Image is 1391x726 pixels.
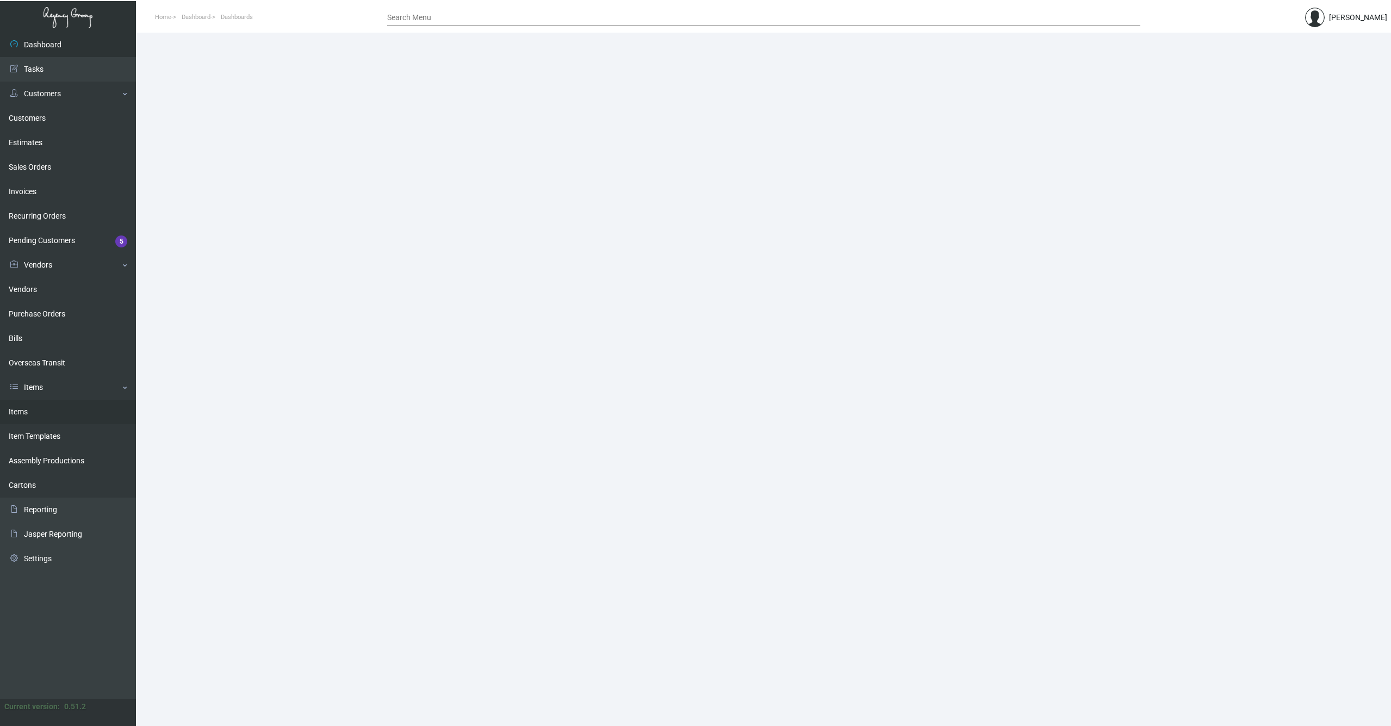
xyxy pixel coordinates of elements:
span: Dashboard [182,14,210,21]
span: Dashboards [221,14,253,21]
div: [PERSON_NAME] [1329,12,1387,23]
span: Home [155,14,171,21]
img: admin@bootstrapmaster.com [1305,8,1325,27]
div: Current version: [4,701,60,712]
div: 0.51.2 [64,701,86,712]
